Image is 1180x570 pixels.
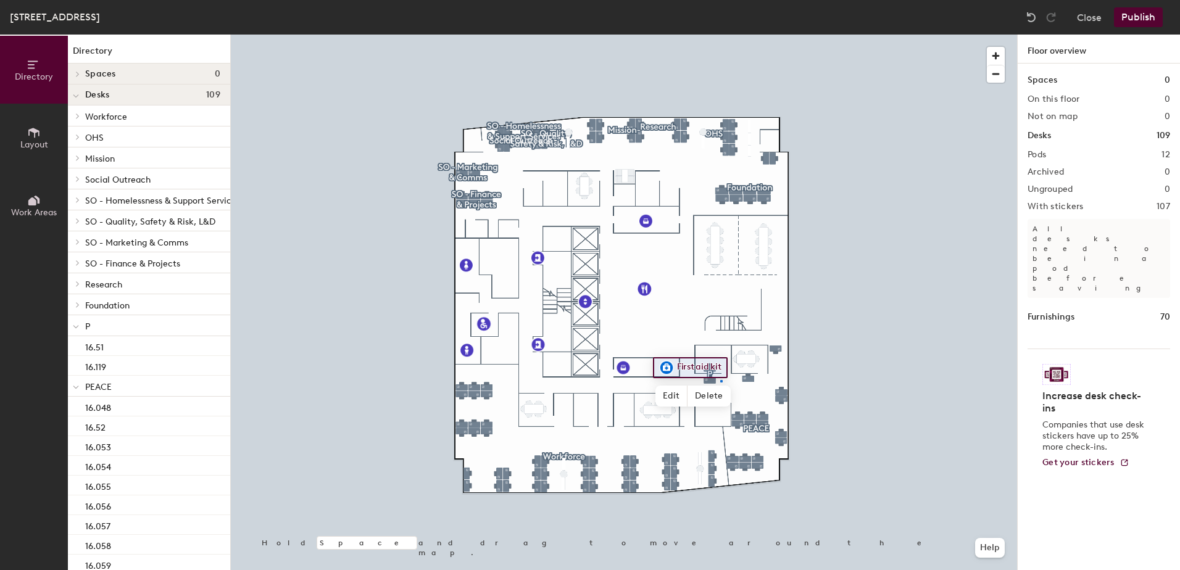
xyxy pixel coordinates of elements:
[1028,94,1080,104] h2: On this floor
[1157,129,1170,142] h1: 109
[68,44,230,64] h1: Directory
[1042,458,1129,468] a: Get your stickers
[1028,184,1073,194] h2: Ungrouped
[85,382,112,392] span: PEACE
[85,217,215,227] span: SO - Quality, Safety & Risk, L&D
[85,339,104,353] p: 16.51
[1028,129,1051,142] h1: Desks
[85,112,127,122] span: Workforce
[1025,11,1037,23] img: Undo
[1157,202,1170,212] h2: 107
[1114,7,1163,27] button: Publish
[1161,150,1170,160] h2: 12
[85,537,111,551] p: 16.058
[1018,35,1180,64] h1: Floor overview
[10,9,100,25] div: [STREET_ADDRESS]
[85,419,106,433] p: 16.52
[85,90,109,100] span: Desks
[85,279,122,290] span: Research
[85,518,110,532] p: 16.057
[206,90,220,100] span: 109
[1165,94,1170,104] h2: 0
[688,386,731,407] span: Delete
[20,139,48,150] span: Layout
[1042,364,1071,385] img: Sticker logo
[1165,73,1170,87] h1: 0
[1042,457,1115,468] span: Get your stickers
[85,69,116,79] span: Spaces
[1028,112,1078,122] h2: Not on map
[1028,167,1064,177] h2: Archived
[85,321,90,332] span: P
[85,498,111,512] p: 16.056
[85,439,111,453] p: 16.053
[85,258,180,269] span: SO - Finance & Projects
[85,478,111,492] p: 16.055
[655,386,688,407] span: Edit
[85,300,130,311] span: Foundation
[1028,219,1170,298] p: All desks need to be in a pod before saving
[1028,73,1057,87] h1: Spaces
[85,458,111,473] p: 16.054
[1165,184,1170,194] h2: 0
[1165,112,1170,122] h2: 0
[85,238,188,248] span: SO - Marketing & Comms
[975,538,1005,558] button: Help
[1077,7,1102,27] button: Close
[11,207,57,218] span: Work Areas
[1028,310,1074,324] h1: Furnishings
[215,69,220,79] span: 0
[85,175,151,185] span: Social Outreach
[15,72,53,82] span: Directory
[85,154,115,164] span: Mission
[85,196,240,206] span: SO - Homelessness & Support Services
[85,399,111,413] p: 16.048
[1042,390,1148,415] h4: Increase desk check-ins
[1165,167,1170,177] h2: 0
[1160,310,1170,324] h1: 70
[1045,11,1057,23] img: Redo
[85,358,106,373] p: 16.119
[1028,202,1084,212] h2: With stickers
[1042,419,1148,453] p: Companies that use desk stickers have up to 25% more check-ins.
[85,133,104,143] span: OHS
[1028,150,1046,160] h2: Pods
